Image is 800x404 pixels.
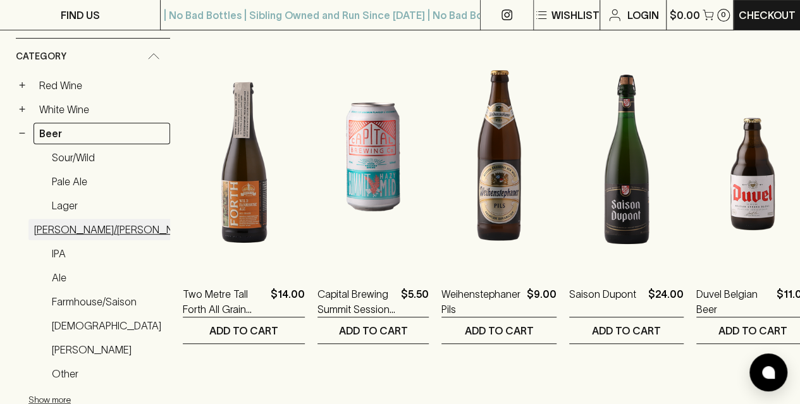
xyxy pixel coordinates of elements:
p: $0.00 [670,8,700,23]
p: ADD TO CART [465,323,534,338]
a: Capital Brewing Summit Session Ale [317,286,396,317]
button: + [16,79,28,92]
p: $9.00 [527,286,557,317]
img: Weihenstephaner Pils [441,46,557,267]
p: ADD TO CART [718,323,787,338]
img: Two Metre Tall Forth All Grain Farmhouse Ale [183,46,305,267]
a: IPA [46,243,170,264]
p: Wishlist [551,8,600,23]
a: [DEMOGRAPHIC_DATA] [46,315,170,336]
a: Weihenstephaner Pils [441,286,522,317]
a: Lager [46,195,170,216]
p: ADD TO CART [592,323,661,338]
a: Other [46,363,170,384]
button: ADD TO CART [569,317,684,343]
a: Sour/Wild [46,147,170,168]
a: White Wine [34,99,170,120]
a: Duvel Belgian Beer [696,286,772,317]
button: + [16,103,28,116]
a: Pale Ale [46,171,170,192]
p: Checkout [739,8,796,23]
p: $24.00 [648,286,684,317]
img: bubble-icon [762,366,775,379]
p: ADD TO CART [209,323,278,338]
p: Login [627,8,659,23]
a: [PERSON_NAME] [46,339,170,360]
a: Ale [46,267,170,288]
p: $14.00 [271,286,305,317]
a: Farmhouse/Saison [46,291,170,312]
div: Category [16,39,170,75]
img: Saison Dupont [569,46,684,267]
button: ADD TO CART [317,317,429,343]
p: $5.50 [401,286,429,317]
p: 0 [721,11,726,18]
a: Saison Dupont [569,286,636,317]
button: ADD TO CART [441,317,557,343]
p: ADD TO CART [339,323,408,338]
span: Category [16,49,66,64]
button: − [16,127,28,140]
a: Two Metre Tall Forth All Grain Farmhouse Ale [183,286,266,317]
a: Beer [34,123,170,144]
a: Red Wine [34,75,170,96]
button: ADD TO CART [183,317,305,343]
p: FIND US [61,8,100,23]
a: [PERSON_NAME]/[PERSON_NAME] [28,219,202,240]
img: Capital Brewing Summit Session Ale [317,46,429,267]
